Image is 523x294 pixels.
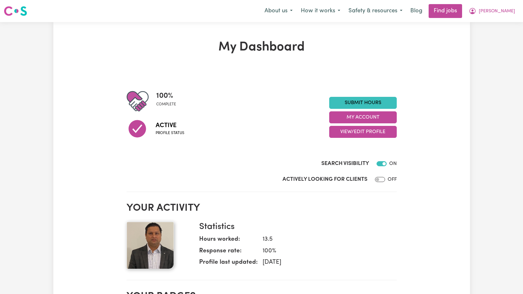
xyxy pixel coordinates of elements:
dt: Profile last updated: [199,258,258,270]
button: View/Edit Profile [329,126,397,138]
dt: Hours worked: [199,235,258,247]
span: OFF [388,177,397,182]
label: Actively Looking for Clients [282,175,367,184]
span: Profile status [156,130,184,136]
button: How it works [297,4,344,18]
a: Submit Hours [329,97,397,109]
button: My Account [465,4,519,18]
dt: Response rate: [199,247,258,258]
button: About us [260,4,297,18]
h2: Your activity [127,202,397,214]
h3: Statistics [199,222,392,232]
button: Safety & resources [344,4,407,18]
div: Profile completeness: 100% [156,90,181,112]
button: My Account [329,111,397,123]
span: ON [389,161,397,166]
h1: My Dashboard [127,40,397,55]
span: 100 % [156,90,176,102]
span: complete [156,102,176,107]
span: Active [156,121,184,130]
dd: 100 % [258,247,392,256]
img: Your profile picture [127,222,174,269]
a: Blog [407,4,426,18]
a: Careseekers logo [4,4,27,18]
label: Search Visibility [321,160,369,168]
a: Find jobs [429,4,462,18]
span: [PERSON_NAME] [479,8,515,15]
dd: [DATE] [258,258,392,267]
dd: 13.5 [258,235,392,244]
img: Careseekers logo [4,5,27,17]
